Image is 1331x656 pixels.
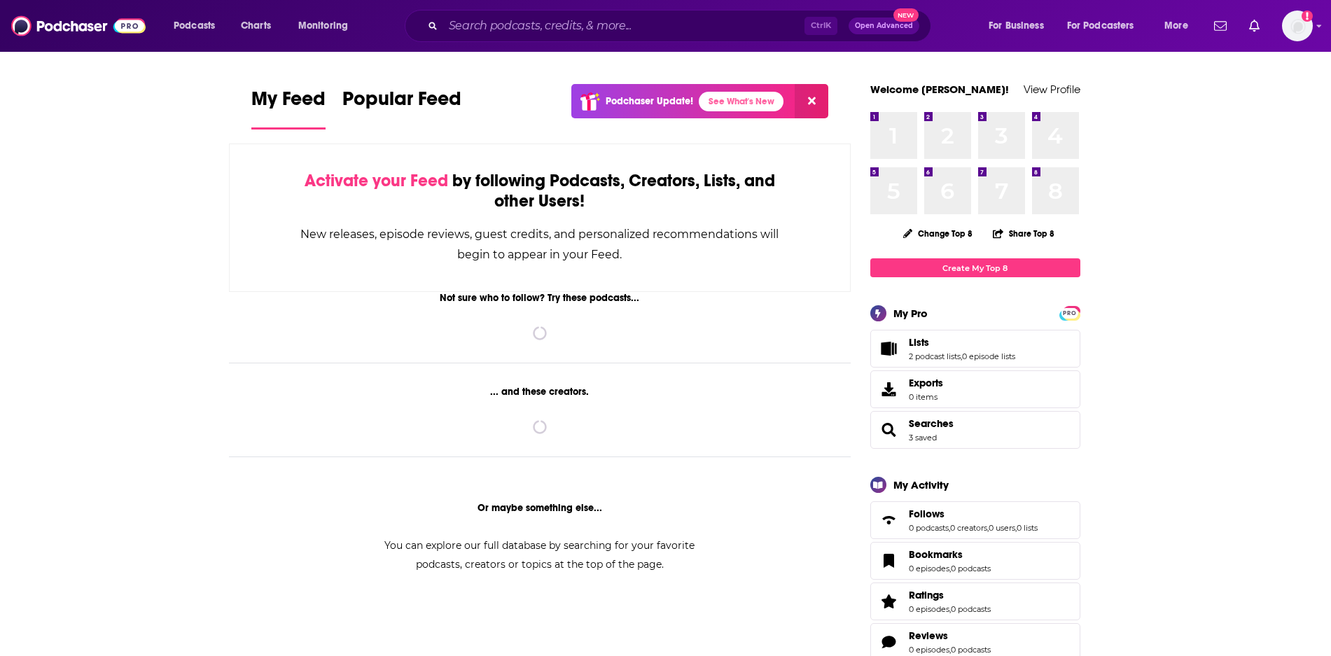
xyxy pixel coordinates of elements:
a: Bookmarks [909,548,991,561]
div: ... and these creators. [229,386,851,398]
a: Show notifications dropdown [1208,14,1232,38]
span: Logged in as gbrussel [1282,11,1313,41]
a: 2 podcast lists [909,351,961,361]
span: Charts [241,16,271,36]
a: View Profile [1024,83,1080,96]
p: Podchaser Update! [606,95,693,107]
a: Ratings [909,589,991,601]
span: Exports [909,377,943,389]
span: For Podcasters [1067,16,1134,36]
span: Bookmarks [870,542,1080,580]
img: Podchaser - Follow, Share and Rate Podcasts [11,13,146,39]
a: Exports [870,370,1080,408]
input: Search podcasts, credits, & more... [443,15,804,37]
span: Podcasts [174,16,215,36]
span: More [1164,16,1188,36]
button: Change Top 8 [895,225,982,242]
a: Lists [909,336,1015,349]
a: 0 podcasts [909,523,949,533]
span: Popular Feed [342,87,461,119]
a: 0 episodes [909,564,949,573]
a: Popular Feed [342,87,461,130]
div: My Pro [893,307,928,320]
span: Reviews [909,629,948,642]
button: open menu [164,15,233,37]
div: Or maybe something else... [229,502,851,514]
div: Not sure who to follow? Try these podcasts... [229,292,851,304]
a: Follows [875,510,903,530]
span: 0 items [909,392,943,402]
span: Lists [909,336,929,349]
a: 0 episodes [909,645,949,655]
a: 0 podcasts [951,564,991,573]
div: by following Podcasts, Creators, Lists, and other Users! [300,171,781,211]
a: PRO [1061,307,1078,318]
a: Charts [232,15,279,37]
a: Bookmarks [875,551,903,571]
a: See What's New [699,92,783,111]
a: 0 podcasts [951,604,991,614]
a: Searches [875,420,903,440]
span: Lists [870,330,1080,368]
a: Lists [875,339,903,358]
a: Create My Top 8 [870,258,1080,277]
span: New [893,8,919,22]
div: Search podcasts, credits, & more... [418,10,945,42]
span: , [949,564,951,573]
span: , [987,523,989,533]
button: open menu [1155,15,1206,37]
a: 0 episodes [909,604,949,614]
span: , [1015,523,1017,533]
span: Open Advanced [855,22,913,29]
a: Follows [909,508,1038,520]
a: Searches [909,417,954,430]
span: , [961,351,962,361]
span: For Business [989,16,1044,36]
span: , [949,604,951,614]
button: Open AdvancedNew [849,18,919,34]
a: 0 lists [1017,523,1038,533]
a: 0 episode lists [962,351,1015,361]
a: Reviews [909,629,991,642]
button: open menu [1058,15,1155,37]
span: Ratings [909,589,944,601]
a: Welcome [PERSON_NAME]! [870,83,1009,96]
a: 3 saved [909,433,937,442]
a: 0 podcasts [951,645,991,655]
img: User Profile [1282,11,1313,41]
span: Monitoring [298,16,348,36]
span: Follows [909,508,945,520]
span: Searches [870,411,1080,449]
button: open menu [288,15,366,37]
svg: Add a profile image [1302,11,1313,22]
a: Reviews [875,632,903,652]
a: Ratings [875,592,903,611]
span: Ratings [870,582,1080,620]
a: My Feed [251,87,326,130]
span: , [949,523,950,533]
span: Bookmarks [909,548,963,561]
span: Activate your Feed [305,170,448,191]
button: open menu [979,15,1061,37]
div: New releases, episode reviews, guest credits, and personalized recommendations will begin to appe... [300,224,781,265]
button: Show profile menu [1282,11,1313,41]
span: Exports [875,379,903,399]
span: , [949,645,951,655]
button: Share Top 8 [992,220,1055,247]
span: Follows [870,501,1080,539]
a: Show notifications dropdown [1243,14,1265,38]
span: Ctrl K [804,17,837,35]
a: 0 creators [950,523,987,533]
span: PRO [1061,308,1078,319]
span: My Feed [251,87,326,119]
div: You can explore our full database by searching for your favorite podcasts, creators or topics at ... [368,536,712,574]
a: 0 users [989,523,1015,533]
div: My Activity [893,478,949,491]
